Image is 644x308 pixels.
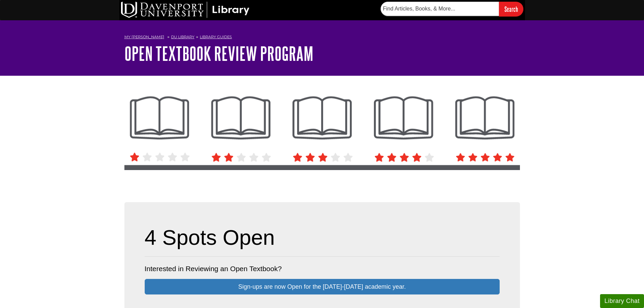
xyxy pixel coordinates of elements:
a: Open Textbook Review Program [124,43,313,64]
a: Sign-ups are now Open for the [DATE]-[DATE] ​academic​ year. [145,279,500,294]
a: My [PERSON_NAME] [124,34,164,40]
button: Library Chat [600,294,644,308]
input: Search [499,2,523,16]
h1: 4 Spots Open [145,225,500,250]
a: DU Library [171,34,194,39]
p: Interested in Reviewing an Open Textbook? [145,263,500,274]
img: DU Library [121,2,249,18]
a: Library Guides [200,34,232,39]
form: Searches DU Library's articles, books, and more [381,2,523,16]
input: Find Articles, Books, & More... [381,2,499,16]
nav: breadcrumb [124,32,520,43]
